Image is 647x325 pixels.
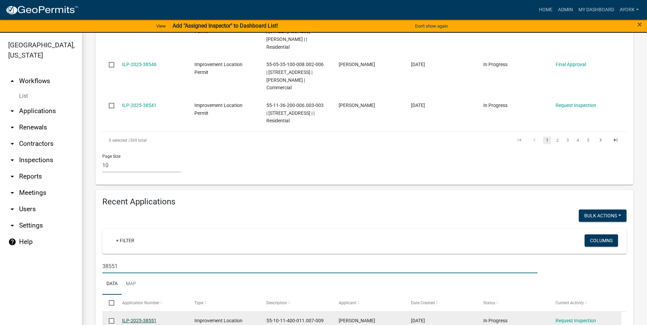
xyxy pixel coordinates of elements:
[339,62,375,67] span: Jason
[115,295,188,311] datatable-header-cell: Application Number
[266,62,324,90] span: 55-05-35-100-008.002-006 | 6795 S R 67 NORTH | Jason Bosaw | Commercial
[8,107,16,115] i: arrow_drop_down
[405,295,477,311] datatable-header-cell: Date Created
[266,300,287,305] span: Description
[412,20,451,32] button: Don't show again
[8,221,16,230] i: arrow_drop_down
[339,318,375,323] span: Cary L McNeil
[477,295,549,311] datatable-header-cell: Status
[8,156,16,164] i: arrow_drop_down
[102,132,309,149] div: 369 total
[594,137,607,144] a: go to next page
[562,135,573,146] li: page 3
[555,3,576,16] a: Admin
[543,137,551,144] a: 1
[584,137,592,144] a: 5
[411,318,425,323] span: 07/10/2025
[411,103,425,108] span: 07/31/2025
[574,137,582,144] a: 4
[556,300,584,305] span: Current Activity
[173,22,278,29] strong: Add "Assigned Inspector" to Dashboard List!
[339,103,375,108] span: Andrew D Trout
[552,135,562,146] li: page 2
[122,273,140,295] a: Map
[563,137,572,144] a: 3
[188,295,260,311] datatable-header-cell: Type
[122,62,157,67] a: ILP-2025-38546
[513,137,526,144] a: go to first page
[102,259,538,273] input: Search for applications
[102,295,115,311] datatable-header-cell: Select
[339,300,356,305] span: Applicant
[8,238,16,246] i: help
[536,3,555,16] a: Home
[102,273,122,295] a: Data
[194,62,242,75] span: Improvement Location Permit
[617,3,642,16] a: ayork
[483,103,508,108] span: In Progress
[8,205,16,213] i: arrow_drop_down
[260,295,332,311] datatable-header-cell: Description
[637,20,642,29] button: Close
[573,135,583,146] li: page 4
[153,20,168,32] a: View
[556,103,596,108] a: Request Inspection
[637,20,642,29] span: ×
[411,62,425,67] span: 08/05/2025
[483,62,508,67] span: In Progress
[411,300,435,305] span: Date Created
[549,295,621,311] datatable-header-cell: Current Activity
[528,137,541,144] a: go to previous page
[483,300,495,305] span: Status
[556,318,596,323] a: Request Inspection
[609,137,622,144] a: go to last page
[542,135,552,146] li: page 1
[111,234,140,247] a: + Filter
[122,103,157,108] a: ILP-2025-38541
[553,137,561,144] a: 2
[332,295,405,311] datatable-header-cell: Applicant
[8,189,16,197] i: arrow_drop_down
[483,318,508,323] span: In Progress
[8,172,16,181] i: arrow_drop_down
[109,138,130,143] span: 0 selected /
[102,197,627,207] h4: Recent Applications
[576,3,617,16] a: My Dashboard
[585,234,618,247] button: Columns
[122,300,159,305] span: Application Number
[194,300,203,305] span: Type
[122,318,157,323] a: ILP-2025-38551
[579,210,627,222] button: Bulk Actions
[8,77,16,85] i: arrow_drop_up
[194,103,242,116] span: Improvement Location Permit
[8,140,16,148] i: arrow_drop_down
[583,135,593,146] li: page 5
[266,103,324,124] span: 55-11-36-200-006.003-003 | 8252 W POCKET HOLLOW RD | | Residential
[556,62,586,67] a: Final Approval
[194,21,242,34] span: Improvement Location Permit
[8,123,16,131] i: arrow_drop_down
